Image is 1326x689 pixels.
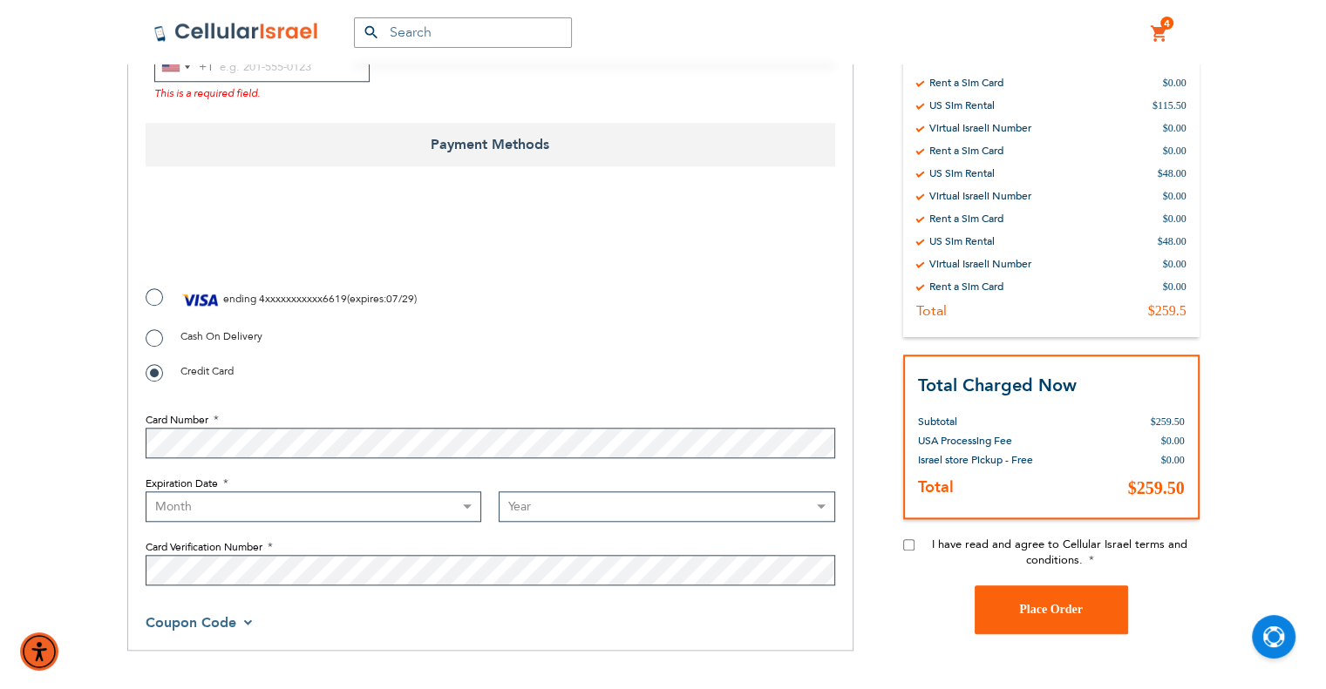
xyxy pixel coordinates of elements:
span: 4xxxxxxxxxxx6619 [259,292,347,306]
div: $259.5 [1148,302,1187,320]
span: Card Number [146,413,208,427]
div: $0.00 [1163,280,1187,294]
span: $259.50 [1151,415,1185,427]
div: $48.00 [1158,166,1187,180]
span: $0.00 [1161,434,1185,446]
button: Selected country [155,52,214,81]
img: Cellular Israel Logo [153,22,319,43]
th: Subtotal [918,398,1054,430]
div: US Sim Rental [929,166,995,180]
div: Virtual Israeli Number [929,189,1031,203]
div: $115.50 [1153,98,1187,112]
strong: Total Charged Now [918,374,1077,397]
span: 07/29 [386,292,414,306]
span: Cash On Delivery [180,329,262,343]
div: US Sim Rental [929,234,995,248]
span: 4 [1164,17,1170,30]
label: ( : ) [146,287,417,313]
div: $48.00 [1158,234,1187,248]
span: This is a required field. [154,86,260,100]
span: USA Processing Fee [918,433,1012,447]
div: +1 [199,57,214,78]
span: $0.00 [1161,453,1185,465]
div: Total [916,302,947,320]
div: $0.00 [1163,76,1187,90]
span: $259.50 [1128,477,1185,496]
div: $0.00 [1163,212,1187,226]
strong: Total [918,476,954,497]
div: $0.00 [1163,144,1187,158]
div: $0.00 [1163,121,1187,135]
img: Visa [180,287,221,313]
input: Search [354,17,572,48]
span: Israel store Pickup - Free [918,452,1033,466]
div: Rent a Sim Card [929,144,1003,158]
span: Payment Methods [146,123,835,166]
span: Coupon Code [146,613,236,632]
span: Card Verification Number [146,540,262,554]
div: Rent a Sim Card [929,212,1003,226]
div: $0.00 [1163,257,1187,271]
iframe: reCAPTCHA [146,206,411,274]
div: Virtual Israeli Number [929,257,1031,271]
span: Credit Card [180,364,234,378]
div: Accessibility Menu [20,632,58,671]
div: Virtual Israeli Number [929,121,1031,135]
input: e.g. 201-555-0123 [154,51,370,82]
div: US Sim Rental [929,98,995,112]
span: ending [223,292,256,306]
div: Rent a Sim Card [929,280,1003,294]
div: $0.00 [1163,189,1187,203]
span: I have read and agree to Cellular Israel terms and conditions. [932,536,1187,567]
a: 4 [1150,24,1169,44]
button: Place Order [975,584,1128,633]
div: Rent a Sim Card [929,76,1003,90]
span: Place Order [1019,603,1083,616]
span: expires [350,292,384,306]
span: Expiration Date [146,476,218,490]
